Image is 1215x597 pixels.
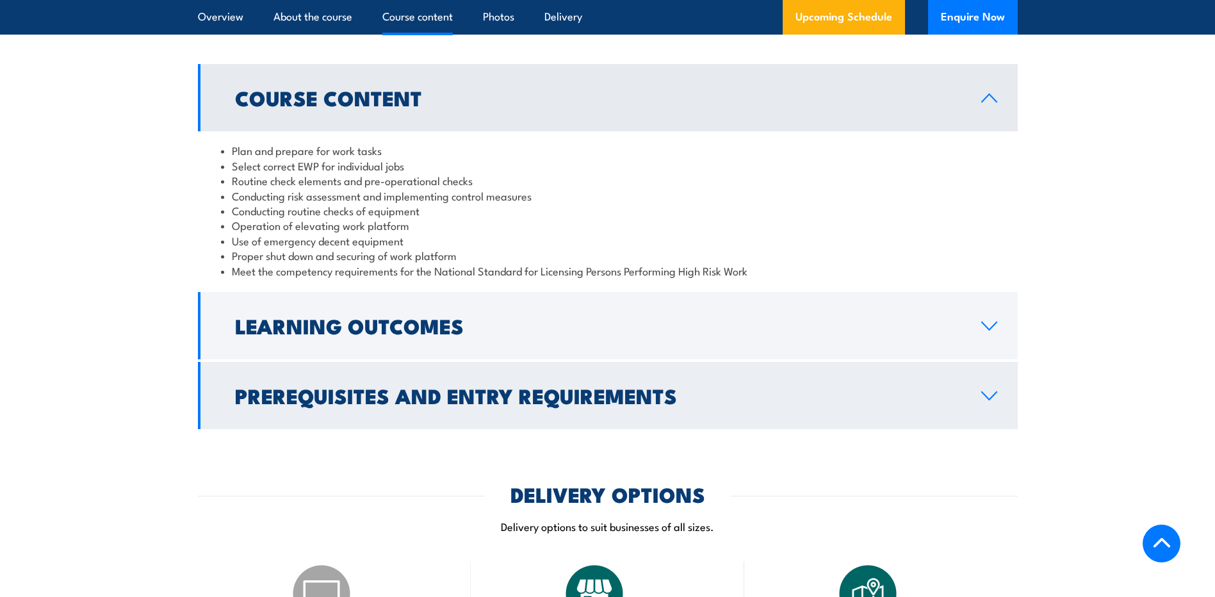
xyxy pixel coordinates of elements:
li: Use of emergency decent equipment [221,233,995,248]
li: Conducting routine checks of equipment [221,203,995,218]
h2: Learning Outcomes [235,316,961,334]
a: Prerequisites and Entry Requirements [198,362,1018,429]
h2: Prerequisites and Entry Requirements [235,386,961,404]
li: Routine check elements and pre-operational checks [221,173,995,188]
p: Delivery options to suit businesses of all sizes. [198,519,1018,534]
li: Plan and prepare for work tasks [221,143,995,158]
li: Meet the competency requirements for the National Standard for Licensing Persons Performing High ... [221,263,995,278]
a: Course Content [198,64,1018,131]
li: Operation of elevating work platform [221,218,995,233]
h2: DELIVERY OPTIONS [510,485,705,503]
li: Conducting risk assessment and implementing control measures [221,188,995,203]
a: Learning Outcomes [198,292,1018,359]
li: Select correct EWP for individual jobs [221,158,995,173]
h2: Course Content [235,88,961,106]
li: Proper shut down and securing of work platform [221,248,995,263]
